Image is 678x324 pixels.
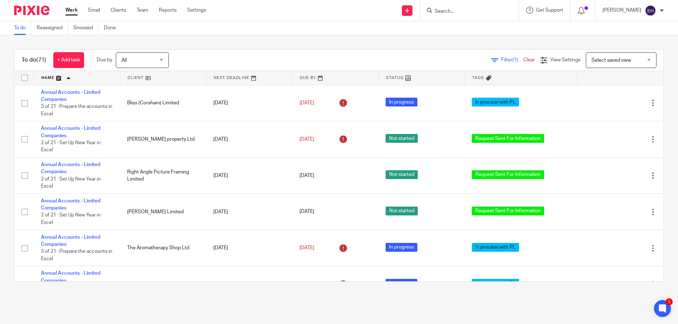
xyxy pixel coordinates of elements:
[187,7,206,14] a: Settings
[386,279,417,288] span: In progress
[550,57,581,62] span: View Settings
[206,266,292,302] td: [DATE]
[36,57,46,63] span: (71)
[386,134,418,143] span: Not started
[120,230,206,266] td: The Aromatherapy Shop Ltd
[73,21,99,35] a: Snoozed
[14,21,31,35] a: To do
[41,177,101,189] span: 2 of 21 · Set Up New Year in Excel
[206,230,292,266] td: [DATE]
[37,21,68,35] a: Reassigned
[472,207,544,215] span: Request Sent For Information
[434,8,498,15] input: Search
[41,104,112,116] span: 3 of 21 · Prepare the accounts in Excel
[41,198,100,210] a: Annual Accounts - Limited Companies
[299,173,314,178] span: [DATE]
[41,162,100,174] a: Annual Accounts - Limited Companies
[120,194,206,230] td: [PERSON_NAME] Limited
[472,279,519,288] span: In process with PL
[206,121,292,158] td: [DATE]
[472,243,519,252] span: In process with PL
[104,21,121,35] a: Done
[137,7,148,14] a: Team
[120,121,206,158] td: [PERSON_NAME] property Ltd
[41,213,101,225] span: 2 of 21 · Set Up New Year in Excel
[386,170,418,179] span: Not started
[41,126,100,138] a: Annual Accounts - Limited Companies
[386,207,418,215] span: Not started
[523,57,535,62] a: Clear
[386,98,417,106] span: In progress
[14,6,49,15] img: Pixie
[536,8,563,13] span: Get Support
[512,57,518,62] span: (1)
[41,235,100,247] a: Annual Accounts - Limited Companies
[206,85,292,121] td: [DATE]
[206,194,292,230] td: [DATE]
[120,158,206,194] td: Right Angle Picture Framing Limited
[41,90,100,102] a: Annual Accounts - Limited Companies
[120,266,206,302] td: The LOC Studios Ltd
[666,298,673,305] div: 3
[206,158,292,194] td: [DATE]
[501,57,523,62] span: Filter
[97,56,112,63] p: Due by
[299,245,314,250] span: [DATE]
[121,58,127,63] span: All
[386,243,417,252] span: In progress
[645,5,656,16] img: svg%3E
[591,58,631,63] span: Select saved view
[22,56,46,64] h1: To do
[159,7,177,14] a: Reports
[299,209,314,214] span: [DATE]
[41,140,101,153] span: 2 of 21 · Set Up New Year in Excel
[472,76,484,80] span: Tags
[65,7,78,14] a: Work
[472,134,544,143] span: Request Sent For Information
[472,170,544,179] span: Request Sent For Information
[41,249,112,262] span: 3 of 21 · Prepare the accounts in Excel
[41,271,100,283] a: Annual Accounts - Limited Companies
[299,100,314,105] span: [DATE]
[120,85,206,121] td: Bliss (Corsham) Limited
[472,98,519,106] span: In process with PL
[602,7,641,14] p: [PERSON_NAME]
[299,137,314,142] span: [DATE]
[111,7,126,14] a: Clients
[53,52,84,68] a: + Add task
[88,7,100,14] a: Email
